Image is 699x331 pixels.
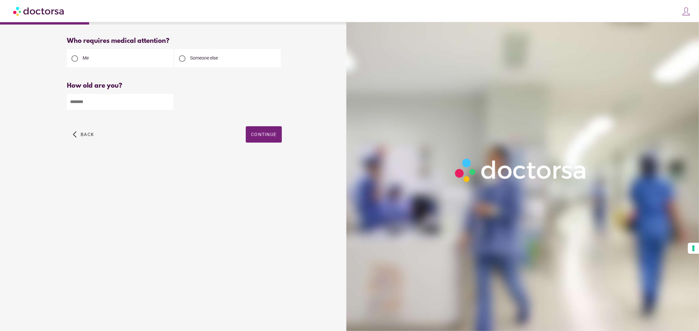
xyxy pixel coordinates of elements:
[13,4,65,18] img: Doctorsa.com
[190,55,218,61] span: Someone else
[246,126,282,143] button: Continue
[251,132,277,137] span: Continue
[451,155,591,186] img: Logo-Doctorsa-trans-White-partial-flat.png
[83,55,89,61] span: Me
[67,37,282,45] div: Who requires medical attention?
[70,126,97,143] button: arrow_back_ios Back
[81,132,94,137] span: Back
[682,7,691,16] img: icons8-customer-100.png
[67,82,282,90] div: How old are you?
[688,243,699,254] button: Your consent preferences for tracking technologies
